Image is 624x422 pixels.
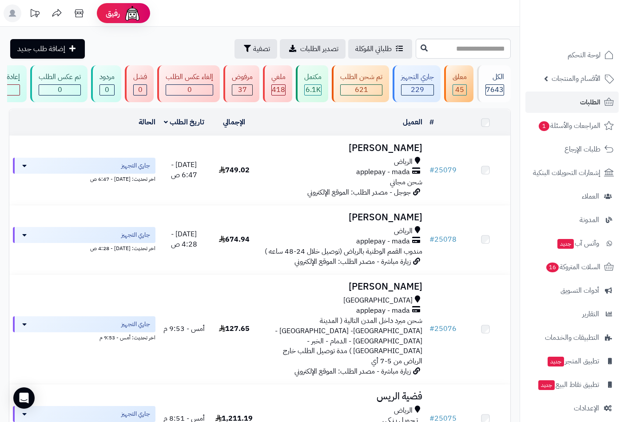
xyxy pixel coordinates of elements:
span: وآتس آب [556,237,599,250]
span: [DATE] - 4:28 ص [171,229,197,250]
div: 229 [401,85,433,95]
div: مرفوض [232,72,253,82]
a: إضافة طلب جديد [10,39,85,59]
span: شحن مجاني [390,177,422,187]
div: 0 [39,85,80,95]
a: مكتمل 6.1K [294,65,330,102]
div: 45 [453,85,466,95]
div: ملغي [271,72,286,82]
a: تم شحن الطلب 621 [330,65,391,102]
span: المراجعات والأسئلة [538,119,600,132]
a: #25076 [429,323,457,334]
a: مردود 0 [89,65,123,102]
span: رفيق [106,8,120,19]
span: مندوب القمم الوطنية بالرياض (توصيل خلال 24-48 ساعه ) [265,246,422,257]
span: الرياض [394,226,413,236]
a: فشل 0 [123,65,155,102]
a: تم عكس الطلب 0 [28,65,89,102]
span: العملاء [582,190,599,203]
span: الرياض [394,406,413,416]
a: أدوات التسويق [525,280,619,301]
span: 0 [105,84,109,95]
a: مرفوض 37 [222,65,261,102]
span: 674.94 [219,234,250,245]
span: # [429,234,434,245]
div: تم شحن الطلب [340,72,382,82]
span: إضافة طلب جديد [17,44,65,54]
div: 0 [166,85,213,95]
span: جديد [548,357,564,366]
a: التطبيقات والخدمات [525,327,619,348]
div: اخر تحديث: [DATE] - 4:28 ص [13,243,155,252]
div: معلق [453,72,467,82]
a: تحديثات المنصة [24,4,46,24]
span: السلات المتروكة [545,261,600,273]
div: 418 [272,85,285,95]
div: جاري التجهيز [401,72,434,82]
span: جوجل - مصدر الطلب: الموقع الإلكتروني [307,187,411,198]
button: تصفية [234,39,277,59]
span: أدوات التسويق [560,284,599,297]
a: لوحة التحكم [525,44,619,66]
div: مردود [99,72,115,82]
span: جديد [538,380,555,390]
a: تاريخ الطلب [164,117,204,127]
span: التقارير [582,308,599,320]
span: الطلبات [580,96,600,108]
h3: [PERSON_NAME] [263,143,423,153]
span: جاري التجهيز [121,320,150,329]
span: 0 [187,84,192,95]
span: زيارة مباشرة - مصدر الطلب: الموقع الإلكتروني [294,256,411,267]
span: applepay - mada [356,167,410,177]
span: التطبيقات والخدمات [545,331,599,344]
div: إلغاء عكس الطلب [166,72,213,82]
a: ملغي 418 [261,65,294,102]
a: طلباتي المُوكلة [348,39,412,59]
div: تم عكس الطلب [39,72,81,82]
a: الكل7643 [475,65,513,102]
span: 418 [272,84,285,95]
a: تطبيق نقاط البيعجديد [525,374,619,395]
span: تطبيق نقاط البيع [537,378,599,391]
span: لوحة التحكم [568,49,600,61]
div: مكتمل [304,72,322,82]
span: 16 [546,263,559,272]
span: [DATE] - 6:47 ص [171,159,197,180]
a: السلات المتروكة16 [525,256,619,278]
a: معلق 45 [442,65,475,102]
a: الإجمالي [223,117,245,127]
a: وآتس آبجديد [525,233,619,254]
span: 7643 [486,84,504,95]
a: # [429,117,434,127]
a: تصدير الطلبات [280,39,346,59]
span: 229 [411,84,424,95]
span: 1 [539,121,549,131]
span: [GEOGRAPHIC_DATA] [343,295,413,306]
span: 37 [238,84,247,95]
a: طلبات الإرجاع [525,139,619,160]
span: زيارة مباشرة - مصدر الطلب: الموقع الإلكتروني [294,366,411,377]
span: تصفية [253,44,270,54]
span: المدونة [580,214,599,226]
span: طلبات الإرجاع [564,143,600,155]
div: اخر تحديث: أمس - 9:53 م [13,332,155,342]
div: 621 [341,85,382,95]
span: جاري التجهيز [121,161,150,170]
a: #25078 [429,234,457,245]
h3: [PERSON_NAME] [263,282,423,292]
span: 6.1K [306,84,321,95]
span: 621 [355,84,368,95]
span: جديد [557,239,574,249]
span: تطبيق المتجر [547,355,599,367]
span: الرياض [394,157,413,167]
div: 6126 [305,85,321,95]
span: 0 [58,84,62,95]
h3: فضية الريس [263,391,423,402]
a: إلغاء عكس الطلب 0 [155,65,222,102]
div: الكل [485,72,504,82]
a: العملاء [525,186,619,207]
div: 0 [100,85,114,95]
a: تطبيق المتجرجديد [525,350,619,372]
span: 45 [455,84,464,95]
span: جاري التجهيز [121,410,150,418]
